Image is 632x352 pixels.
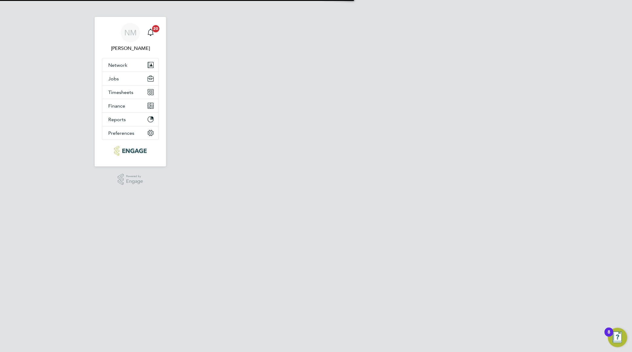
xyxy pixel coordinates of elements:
[608,332,610,340] div: 8
[145,23,157,42] a: 20
[108,117,126,122] span: Reports
[102,58,158,72] button: Network
[608,328,627,347] button: Open Resource Center, 8 new notifications
[102,99,158,112] button: Finance
[102,72,158,85] button: Jobs
[108,76,119,82] span: Jobs
[108,62,127,68] span: Network
[152,25,159,32] span: 20
[108,103,125,109] span: Finance
[95,17,166,166] nav: Main navigation
[102,86,158,99] button: Timesheets
[108,130,134,136] span: Preferences
[102,45,159,52] span: Nathan Morris
[102,146,159,156] a: Go to home page
[114,146,146,156] img: ncclondon-logo-retina.png
[126,174,143,179] span: Powered by
[102,113,158,126] button: Reports
[108,89,133,95] span: Timesheets
[102,23,159,52] a: NM[PERSON_NAME]
[118,174,143,185] a: Powered byEngage
[124,29,137,37] span: NM
[102,126,158,140] button: Preferences
[126,179,143,184] span: Engage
